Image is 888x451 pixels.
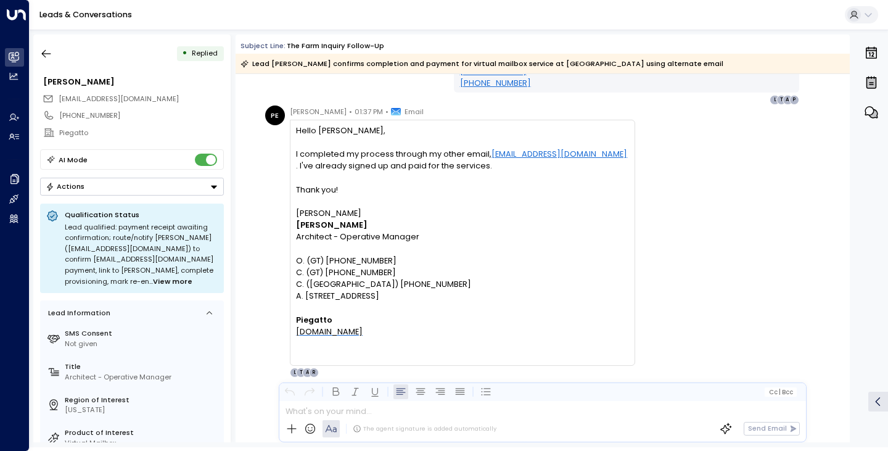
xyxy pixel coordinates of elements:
[789,95,799,105] div: P
[296,279,471,289] font: C. ([GEOGRAPHIC_DATA]) [PHONE_NUMBER]
[65,372,220,383] div: Architect - Operative Manager
[296,255,397,266] font: O. (GT) [PHONE_NUMBER]
[783,95,792,105] div: A
[282,384,297,399] button: Undo
[240,57,723,70] div: Lead [PERSON_NAME] confirms completion and payment for virtual mailbox service at [GEOGRAPHIC_DAT...
[296,326,363,337] font: [DOMAIN_NAME]
[296,315,332,325] b: Piegatto
[65,328,220,339] label: SMS Consent
[765,387,797,397] button: Cc|Bcc
[296,125,628,136] div: Hello [PERSON_NAME],
[59,94,179,104] span: [EMAIL_ADDRESS][DOMAIN_NAME]
[59,154,88,166] div: AI Mode
[65,362,220,372] label: Title
[39,9,132,20] a: Leads & Conversations
[59,128,223,138] div: Piegatto
[40,178,224,196] div: Button group with a nested menu
[770,95,779,105] div: L
[296,231,419,242] font: Architect - Operative Manager
[309,368,319,378] div: R
[43,76,223,88] div: [PERSON_NAME]
[296,368,306,378] div: T
[296,326,363,337] a: [DOMAIN_NAME]
[460,77,531,89] a: [PHONE_NUMBER]
[779,389,781,395] span: |
[355,106,383,118] span: 01:37 PM
[296,290,379,302] span: A. [STREET_ADDRESS]
[65,405,220,415] div: [US_STATE]
[302,368,312,378] div: A
[769,389,793,395] span: Cc Bcc
[776,95,786,105] div: T
[349,106,352,118] span: •
[46,182,84,191] div: Actions
[65,210,218,220] p: Qualification Status
[240,41,286,51] span: Subject Line:
[296,148,628,172] div: I completed my process through my other email, . I've already signed up and paid for the services.
[405,106,424,118] span: Email
[65,339,220,349] div: Not given
[153,276,192,288] span: View more
[302,384,317,399] button: Redo
[296,207,628,219] div: [PERSON_NAME]
[192,48,218,58] span: Replied
[65,222,218,288] div: Lead qualified: payment receipt awaiting confirmation; route/notify [PERSON_NAME] ([EMAIL_ADDRESS...
[804,391,824,410] img: 5_headshot.jpg
[296,267,396,278] font: C. (GT) [PHONE_NUMBER]
[353,424,496,433] div: The agent signature is added automatically
[296,184,628,196] div: Thank you!
[59,94,179,104] span: finance@piegatto.com
[182,44,187,62] div: •
[290,368,300,378] div: L
[40,178,224,196] button: Actions
[265,106,285,125] div: PE
[491,148,627,160] a: [EMAIL_ADDRESS][DOMAIN_NAME]
[65,438,220,449] div: Virtual Mailbox
[65,395,220,405] label: Region of Interest
[296,220,368,230] b: [PERSON_NAME]
[65,428,220,438] label: Product of Interest
[287,41,384,51] div: The Farm Inquiry Follow-up
[44,308,110,318] div: Lead Information
[59,110,223,121] div: [PHONE_NUMBER]
[385,106,388,118] span: •
[290,106,347,118] span: [PERSON_NAME]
